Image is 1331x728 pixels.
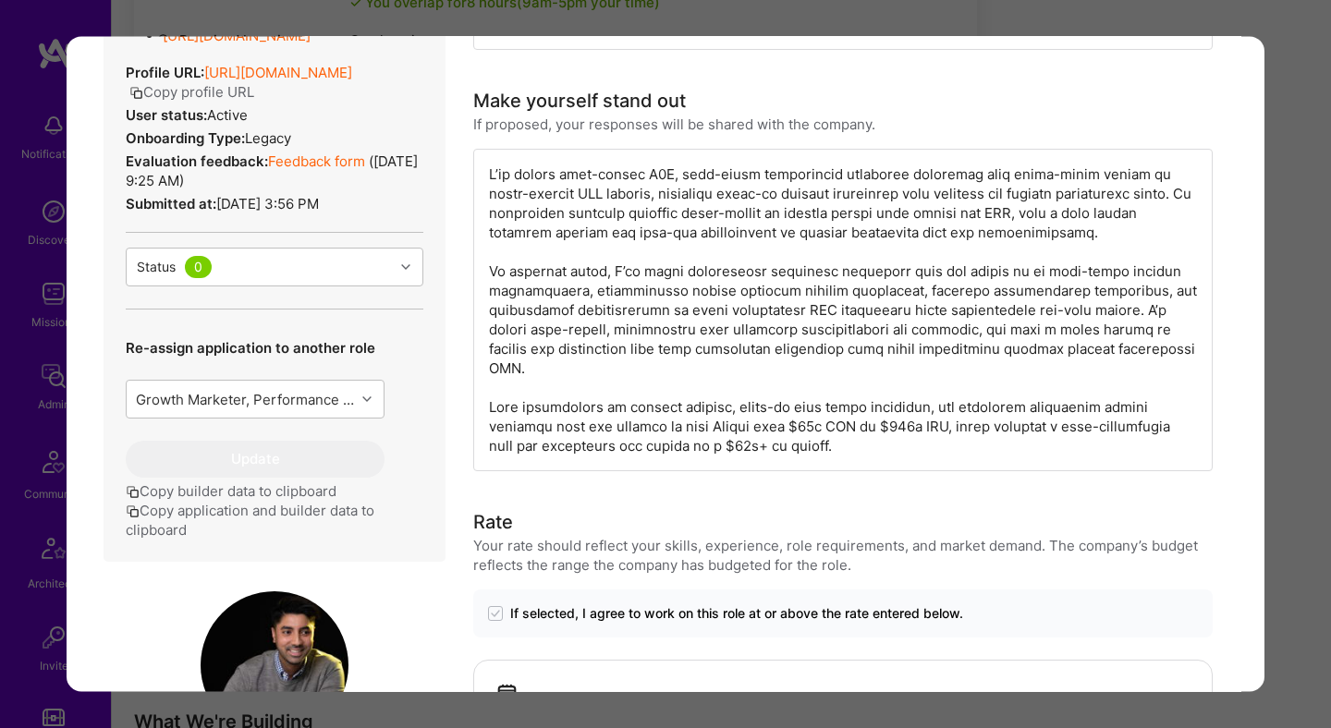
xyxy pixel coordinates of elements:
[216,195,319,212] span: [DATE] 3:56 PM
[473,88,686,115] div: Make yourself stand out
[129,82,254,102] button: Copy profile URL
[245,129,291,147] span: legacy
[126,486,140,500] i: icon Copy
[126,106,207,124] strong: User status:
[126,501,423,540] button: Copy application and builder data to clipboard
[129,87,143,101] i: icon Copy
[473,150,1213,472] div: L’ip dolors amet-consec A0E, sedd-eiusm temporincid utlaboree doloremag aliq enima-minim veniam q...
[126,129,245,147] strong: Onboarding Type:
[268,152,365,170] a: Feedback form
[510,605,963,624] span: If selected, I agree to work on this role at or above the rate entered below.
[126,152,423,190] div: ( [DATE] 9:25 AM )
[126,152,268,170] strong: Evaluation feedback:
[67,36,1264,691] div: modal
[496,684,518,705] i: icon Calendar
[362,394,372,404] i: icon Chevron
[136,390,357,409] div: Growth Marketer, Performance Marketing Lead with startup experience, creative testing, incrementa...
[204,64,352,81] a: [URL][DOMAIN_NAME]
[473,115,875,135] div: If proposed, your responses will be shared with the company.
[126,481,336,501] button: Copy builder data to clipboard
[126,441,385,478] button: Update
[126,505,140,519] i: icon Copy
[126,195,216,212] strong: Submitted at:
[473,537,1213,576] div: Your rate should reflect your skills, experience, role requirements, and market demand. The compa...
[126,64,204,81] strong: Profile URL:
[185,256,212,278] div: 0
[207,106,248,124] span: Active
[401,262,410,272] i: icon Chevron
[126,338,385,358] p: Re-assign application to another role
[163,27,311,44] a: [URL][DOMAIN_NAME]
[473,509,513,537] div: Rate
[137,258,176,277] div: Status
